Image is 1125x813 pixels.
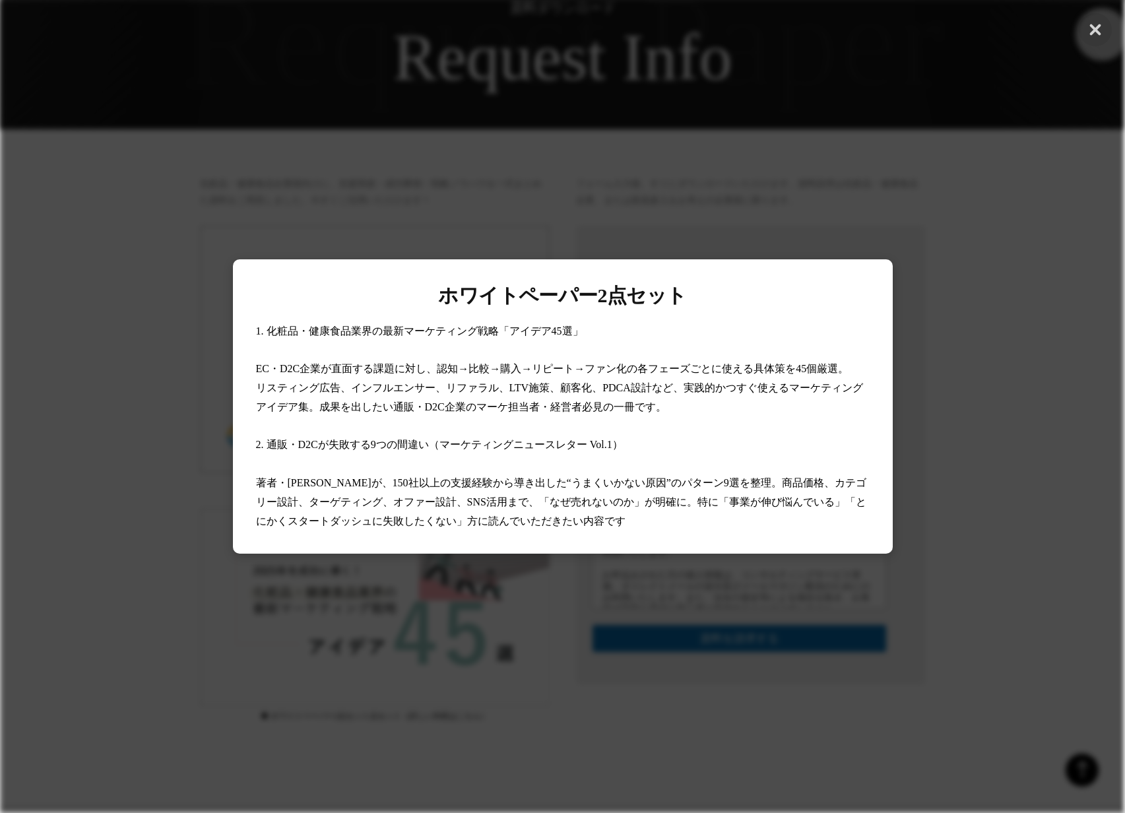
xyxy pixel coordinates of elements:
[256,282,870,309] h3: ホワイトペーパー2点セット
[256,322,870,341] p: 1. 化粧品・健康食品業界の最新マーケティング戦略「アイデア45選」
[256,474,870,531] p: 著者・[PERSON_NAME]が、150社以上の支援経験から導き出した“うまくいかない原因”のパターン9選を整理。商品価格、カテゴリー設計、ターゲティング、オファー設計、SNS活用まで、「なぜ...
[256,282,870,531] div: -
[256,417,870,455] p: 2. 通販・D2Cが失敗する9つの間違い（マーケティングニュースレター Vol.1）
[256,360,870,416] p: EC・D2C企業が直面する課題に対し、認知→比較→購入→リピート→ファン化の各フェーズごとに使える具体策を45個厳選。 リスティング広告、インフルエンサー、リファラル、LTV施策、顧客化、PDC...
